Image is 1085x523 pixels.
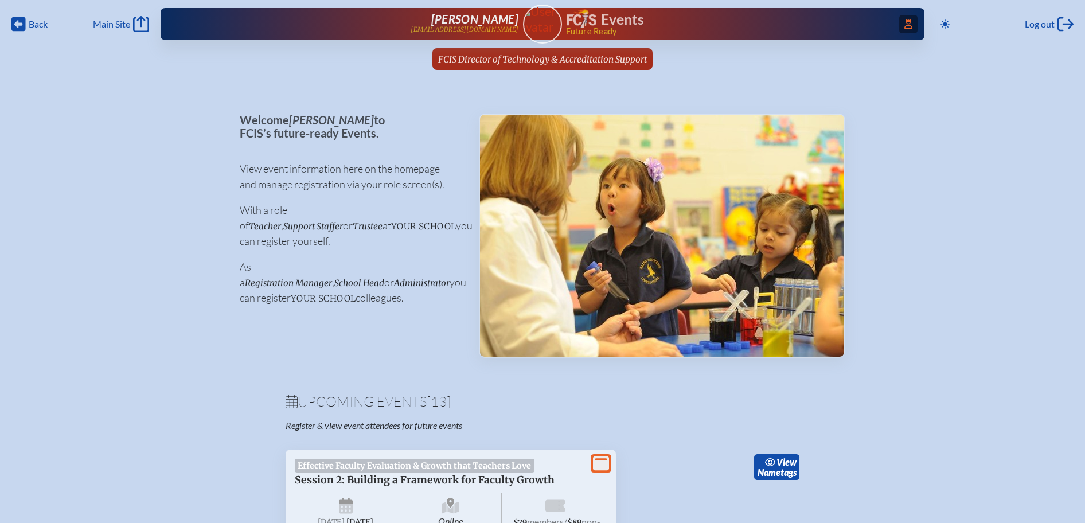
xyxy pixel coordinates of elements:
[438,54,647,65] span: FCIS Director of Technology & Accreditation Support
[431,12,518,26] span: [PERSON_NAME]
[523,5,562,44] a: User Avatar
[240,259,460,306] p: As a , or you can register colleagues.
[295,474,555,486] span: Session 2: Building a Framework for Faculty Growth
[567,9,888,36] div: FCIS Events — Future ready
[286,420,588,431] p: Register & view event attendees for future events
[391,221,456,232] span: your school
[245,278,332,288] span: Registration Manager
[289,113,374,127] span: [PERSON_NAME]
[394,278,450,288] span: Administrator
[240,114,460,139] p: Welcome to FCIS’s future-ready Events.
[566,28,888,36] span: Future Ready
[291,293,356,304] span: your school
[286,395,799,408] h1: Upcoming Events
[480,115,844,357] img: Events
[434,48,651,70] a: FCIS Director of Technology & Accreditation Support
[29,18,48,30] span: Back
[283,221,343,232] span: Support Staffer
[249,221,281,232] span: Teacher
[518,4,567,34] img: User Avatar
[197,13,518,36] a: [PERSON_NAME][EMAIL_ADDRESS][DOMAIN_NAME]
[1025,18,1055,30] span: Log out
[754,454,799,481] a: viewNametags
[353,221,383,232] span: Trustee
[240,161,460,192] p: View event information here on the homepage and manage registration via your role screen(s).
[295,459,534,473] span: Effective Faculty Evaluation & Growth that Teachers Love
[240,202,460,249] p: With a role of , or at you can register yourself.
[776,456,797,467] span: view
[427,393,451,410] span: [13]
[93,18,130,30] span: Main Site
[93,16,149,32] a: Main Site
[334,278,384,288] span: School Head
[411,26,518,33] p: [EMAIL_ADDRESS][DOMAIN_NAME]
